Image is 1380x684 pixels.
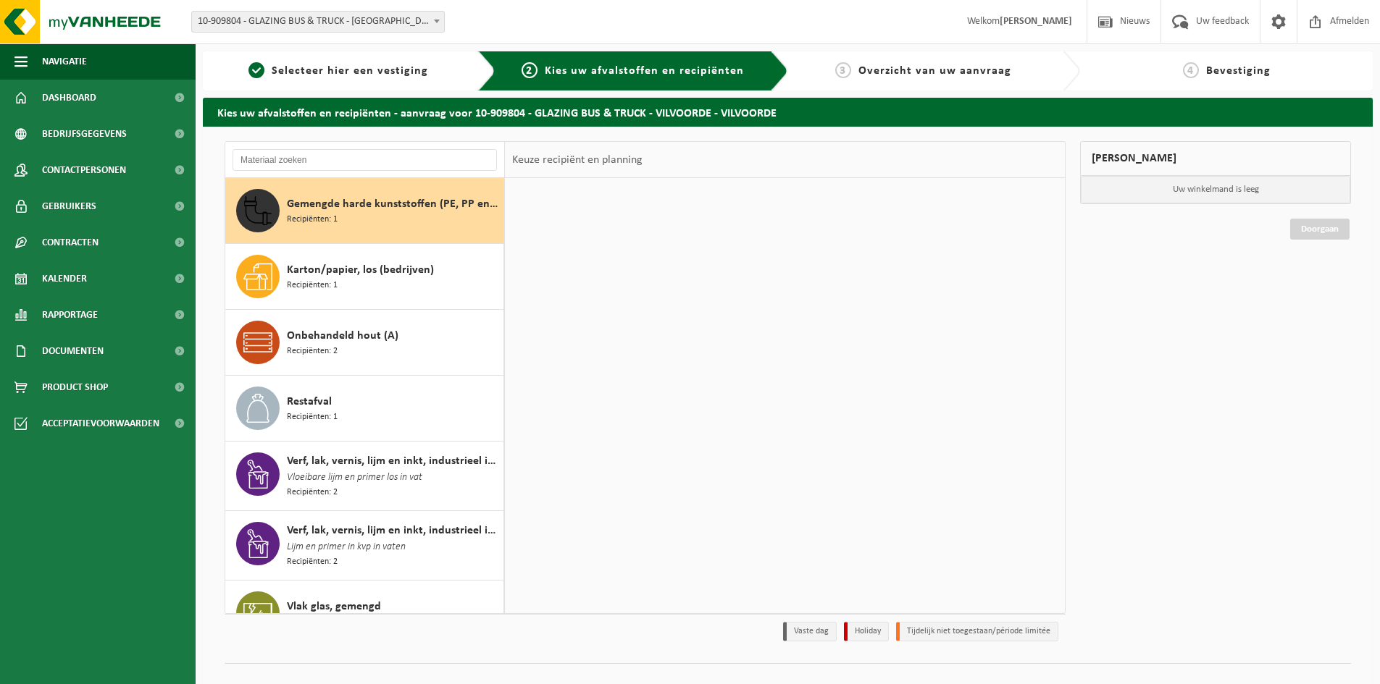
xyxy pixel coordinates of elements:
[287,522,500,539] span: Verf, lak, vernis, lijm en inkt, industrieel in kleinverpakking
[225,310,504,376] button: Onbehandeld hout (A) Recipiënten: 2
[42,333,104,369] span: Documenten
[858,65,1011,77] span: Overzicht van uw aanvraag
[522,62,538,78] span: 2
[287,327,398,345] span: Onbehandeld hout (A)
[233,149,497,171] input: Materiaal zoeken
[42,369,108,405] span: Product Shop
[287,410,338,424] span: Recipiënten: 1
[835,62,851,78] span: 3
[42,224,99,261] span: Contracten
[248,62,264,78] span: 1
[287,486,338,499] span: Recipiënten: 2
[42,261,87,297] span: Kalender
[287,345,338,358] span: Recipiënten: 2
[287,279,338,292] span: Recipiënten: 1
[225,511,504,580] button: Verf, lak, vernis, lijm en inkt, industrieel in kleinverpakking Lijm en primer in kvp in vaten Re...
[896,622,1058,641] li: Tijdelijk niet toegestaan/période limitée
[191,11,445,33] span: 10-909804 - GLAZING BUS & TRUCK - VILVOORDE - VILVOORDE
[1183,62,1199,78] span: 4
[505,142,650,178] div: Keuze recipiënt en planning
[42,405,159,442] span: Acceptatievoorwaarden
[1290,219,1350,240] a: Doorgaan
[42,152,126,188] span: Contactpersonen
[287,393,332,410] span: Restafval
[287,555,338,569] span: Recipiënten: 2
[287,598,381,615] span: Vlak glas, gemengd
[225,244,504,310] button: Karton/papier, los (bedrijven) Recipiënten: 1
[287,261,434,279] span: Karton/papier, los (bedrijven)
[192,12,444,32] span: 10-909804 - GLAZING BUS & TRUCK - VILVOORDE - VILVOORDE
[272,65,428,77] span: Selecteer hier een vestiging
[42,43,87,80] span: Navigatie
[1081,176,1350,203] p: Uw winkelmand is leeg
[1206,65,1271,77] span: Bevestiging
[203,98,1373,126] h2: Kies uw afvalstoffen en recipiënten - aanvraag voor 10-909804 - GLAZING BUS & TRUCK - VILVOORDE -...
[210,62,467,80] a: 1Selecteer hier een vestiging
[225,580,504,646] button: Vlak glas, gemengd
[1000,16,1072,27] strong: [PERSON_NAME]
[42,80,96,116] span: Dashboard
[287,539,406,555] span: Lijm en primer in kvp in vaten
[287,213,338,227] span: Recipiënten: 1
[287,195,500,213] span: Gemengde harde kunststoffen (PE, PP en PVC), recycleerbaar (industrieel)
[287,452,500,470] span: Verf, lak, vernis, lijm en inkt, industrieel in IBC
[225,376,504,442] button: Restafval Recipiënten: 1
[225,178,504,244] button: Gemengde harde kunststoffen (PE, PP en PVC), recycleerbaar (industrieel) Recipiënten: 1
[287,470,422,486] span: Vloeibare lijm en primer los in vat
[844,622,889,641] li: Holiday
[545,65,744,77] span: Kies uw afvalstoffen en recipiënten
[42,297,98,333] span: Rapportage
[42,188,96,224] span: Gebruikers
[1080,141,1351,176] div: [PERSON_NAME]
[225,442,504,511] button: Verf, lak, vernis, lijm en inkt, industrieel in IBC Vloeibare lijm en primer los in vat Recipiënt...
[42,116,127,152] span: Bedrijfsgegevens
[783,622,837,641] li: Vaste dag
